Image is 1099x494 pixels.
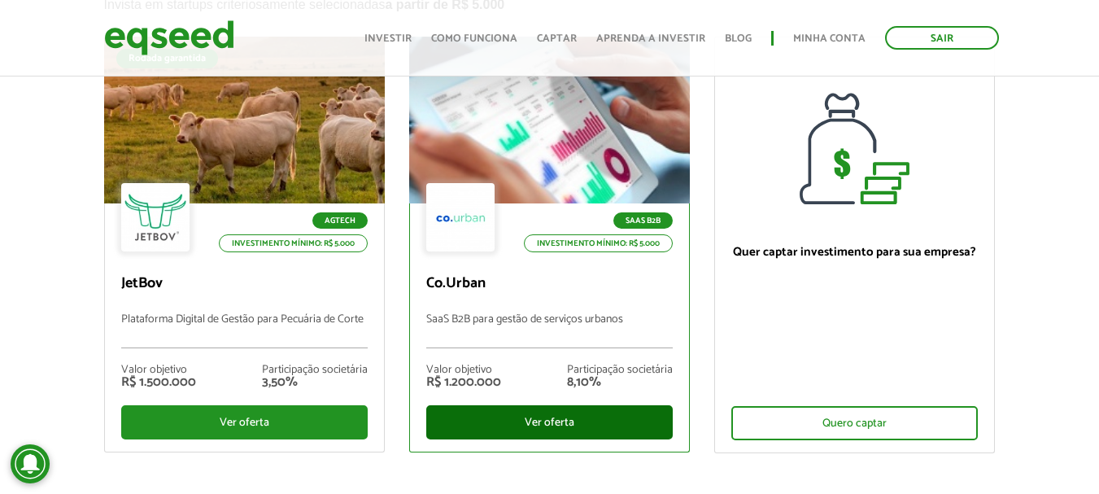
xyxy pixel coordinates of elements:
p: SaaS B2B [613,212,673,229]
div: R$ 1.200.000 [426,376,501,389]
p: SaaS B2B para gestão de serviços urbanos [426,313,673,348]
a: Investir [364,33,412,44]
a: Sair [885,26,999,50]
p: Agtech [312,212,368,229]
div: Ver oferta [426,405,673,439]
div: Valor objetivo [121,365,196,376]
a: Minha conta [793,33,866,44]
a: Quer captar investimento para sua empresa? Quero captar [714,37,995,453]
a: Aprenda a investir [596,33,705,44]
div: Ver oferta [121,405,368,439]
p: Co.Urban [426,275,673,293]
p: Plataforma Digital de Gestão para Pecuária de Corte [121,313,368,348]
div: Participação societária [567,365,673,376]
a: SaaS B2B Investimento mínimo: R$ 5.000 Co.Urban SaaS B2B para gestão de serviços urbanos Valor ob... [409,37,690,452]
a: Como funciona [431,33,517,44]
a: Rodada garantida Agtech Investimento mínimo: R$ 5.000 JetBov Plataforma Digital de Gestão para Pe... [104,37,385,452]
div: Quero captar [731,406,978,440]
div: 8,10% [567,376,673,389]
div: 3,50% [262,376,368,389]
div: R$ 1.500.000 [121,376,196,389]
p: Investimento mínimo: R$ 5.000 [219,234,368,252]
p: Quer captar investimento para sua empresa? [731,245,978,260]
a: Captar [537,33,577,44]
a: Blog [725,33,752,44]
p: JetBov [121,275,368,293]
img: EqSeed [104,16,234,59]
div: Valor objetivo [426,365,501,376]
p: Investimento mínimo: R$ 5.000 [524,234,673,252]
div: Participação societária [262,365,368,376]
